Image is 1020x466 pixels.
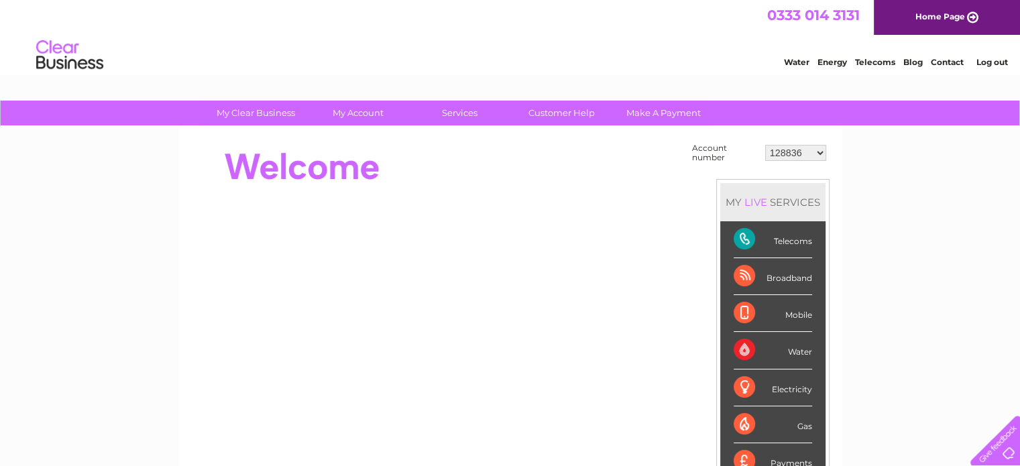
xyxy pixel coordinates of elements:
img: logo.png [36,35,104,76]
div: Gas [734,406,812,443]
a: My Account [302,101,413,125]
div: Electricity [734,369,812,406]
a: Services [404,101,515,125]
a: Water [784,57,809,67]
div: Water [734,332,812,369]
div: LIVE [742,196,770,209]
a: Make A Payment [608,101,719,125]
a: 0333 014 3131 [767,7,860,23]
td: Account number [689,140,762,166]
div: Clear Business is a trading name of Verastar Limited (registered in [GEOGRAPHIC_DATA] No. 3667643... [194,7,828,65]
a: Blog [903,57,923,67]
div: Mobile [734,295,812,332]
a: Telecoms [855,57,895,67]
a: Customer Help [506,101,617,125]
div: MY SERVICES [720,183,826,221]
div: Broadband [734,258,812,295]
div: Telecoms [734,221,812,258]
a: My Clear Business [201,101,311,125]
a: Log out [976,57,1007,67]
a: Contact [931,57,964,67]
a: Energy [817,57,847,67]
